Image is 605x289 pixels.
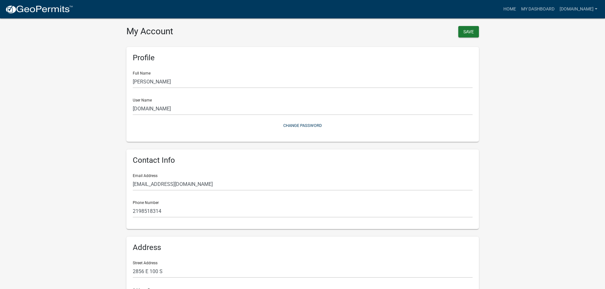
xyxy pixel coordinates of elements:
h6: Contact Info [133,156,473,165]
button: Save [458,26,479,37]
button: Change Password [133,120,473,131]
a: My Dashboard [519,3,557,15]
h6: Address [133,243,473,252]
h3: My Account [126,26,298,37]
a: Home [501,3,519,15]
a: [DOMAIN_NAME] [557,3,600,15]
h6: Profile [133,53,473,62]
